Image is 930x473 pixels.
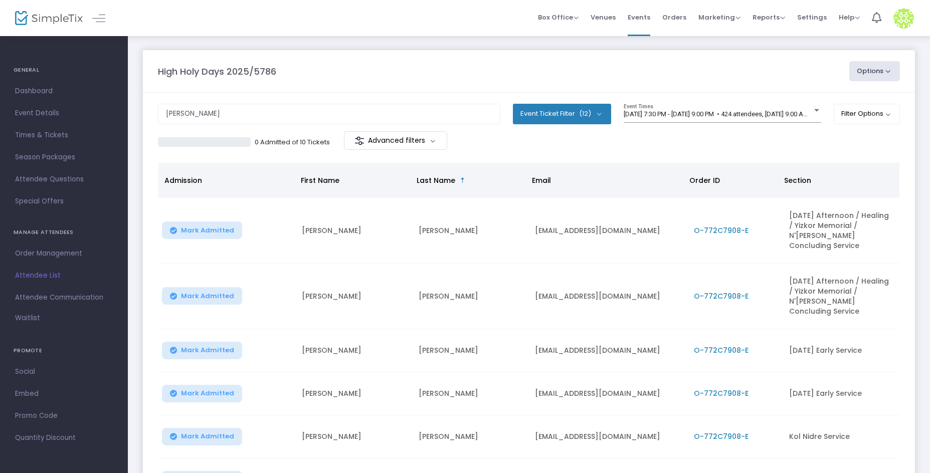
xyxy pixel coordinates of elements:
[181,389,234,397] span: Mark Admitted
[354,136,364,146] img: filter
[15,291,113,304] span: Attendee Communication
[15,313,40,323] span: Waitlist
[689,175,720,185] span: Order ID
[14,222,114,243] h4: MANAGE ATTENDEES
[579,110,591,118] span: (12)
[15,269,113,282] span: Attendee List
[532,175,551,185] span: Email
[162,385,242,402] button: Mark Admitted
[15,409,113,422] span: Promo Code
[296,415,412,458] td: [PERSON_NAME]
[694,291,749,301] span: O-772C7908-E
[513,104,611,124] button: Event Ticket Filter(12)
[296,372,412,415] td: [PERSON_NAME]
[834,104,900,124] button: Filter Options
[301,175,339,185] span: First Name
[529,329,688,372] td: [EMAIL_ADDRESS][DOMAIN_NAME]
[529,372,688,415] td: [EMAIL_ADDRESS][DOMAIN_NAME]
[849,61,900,81] button: Options
[296,329,412,372] td: [PERSON_NAME]
[162,342,242,359] button: Mark Admitted
[15,365,113,378] span: Social
[783,264,899,329] td: [DATE] Afternoon / Healing / Yizkor Memorial / N'[PERSON_NAME] Concluding Service
[15,151,113,164] span: Season Packages
[15,129,113,142] span: Times & Tickets
[459,176,467,184] span: Sortable
[15,107,113,120] span: Event Details
[344,131,448,150] m-button: Advanced filters
[15,173,113,186] span: Attendee Questions
[296,198,412,264] td: [PERSON_NAME]
[529,198,688,264] td: [EMAIL_ADDRESS][DOMAIN_NAME]
[417,175,455,185] span: Last Name
[694,388,749,398] span: O-772C7908-E
[162,221,242,239] button: Mark Admitted
[158,104,500,124] input: Search by name, order number, email, ip address
[181,226,234,234] span: Mark Admitted
[15,247,113,260] span: Order Management
[839,13,860,22] span: Help
[783,329,899,372] td: [DATE] Early Service
[529,264,688,329] td: [EMAIL_ADDRESS][DOMAIN_NAME]
[255,137,330,147] p: 0 Admitted of 10 Tickets
[784,175,811,185] span: Section
[694,225,749,235] span: O-772C7908-E
[628,5,650,30] span: Events
[783,415,899,458] td: Kol Nidre Service
[15,387,113,400] span: Embed
[181,432,234,440] span: Mark Admitted
[413,372,529,415] td: [PERSON_NAME]
[797,5,827,30] span: Settings
[591,5,616,30] span: Venues
[181,346,234,354] span: Mark Admitted
[413,329,529,372] td: [PERSON_NAME]
[783,372,899,415] td: [DATE] Early Service
[296,264,412,329] td: [PERSON_NAME]
[662,5,686,30] span: Orders
[694,345,749,355] span: O-772C7908-E
[413,264,529,329] td: [PERSON_NAME]
[698,13,740,22] span: Marketing
[158,65,276,78] m-panel-title: High Holy Days 2025/5786
[162,287,242,305] button: Mark Admitted
[694,431,749,441] span: O-772C7908-E
[783,198,899,264] td: [DATE] Afternoon / Healing / Yizkor Memorial / N'[PERSON_NAME] Concluding Service
[753,13,785,22] span: Reports
[162,428,242,445] button: Mark Admitted
[413,198,529,264] td: [PERSON_NAME]
[538,13,579,22] span: Box Office
[15,431,113,444] span: Quantity Discount
[164,175,202,185] span: Admission
[15,85,113,98] span: Dashboard
[14,60,114,80] h4: GENERAL
[14,341,114,361] h4: PROMOTE
[529,415,688,458] td: [EMAIL_ADDRESS][DOMAIN_NAME]
[15,195,113,208] span: Special Offers
[181,292,234,300] span: Mark Admitted
[413,415,529,458] td: [PERSON_NAME]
